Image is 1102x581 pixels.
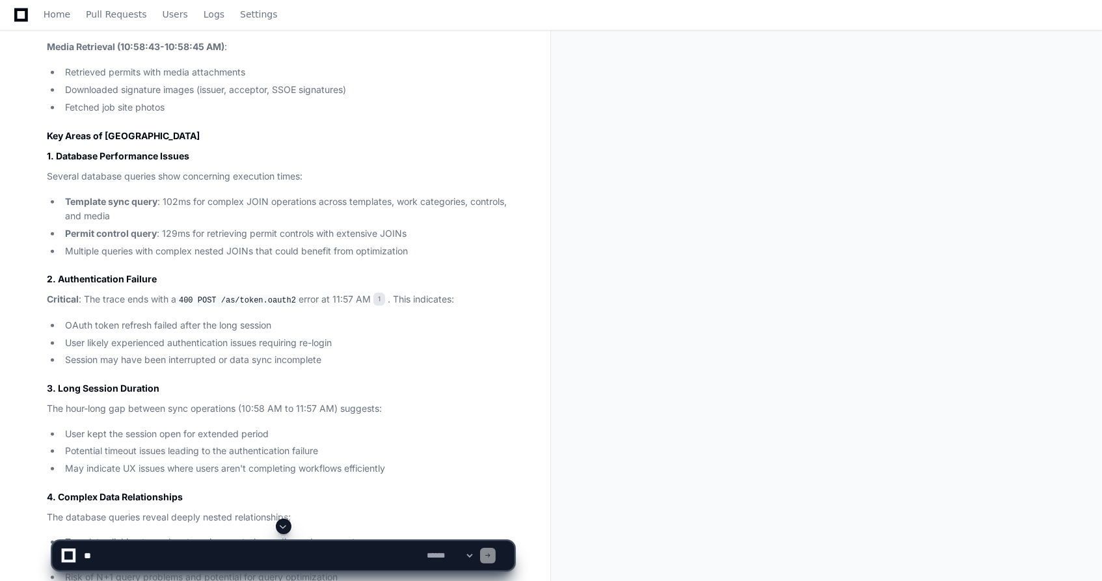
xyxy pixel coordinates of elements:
li: Downloaded signature images (issuer, acceptor, SSOE signatures) [61,83,514,98]
strong: Critical [47,293,79,304]
strong: Media Retrieval (10:58:43-10:58:45 AM) [47,41,224,52]
li: Multiple queries with complex nested JOINs that could benefit from optimization [61,244,514,259]
li: User likely experienced authentication issues requiring re-login [61,336,514,351]
h3: 2. Authentication Failure [47,273,514,286]
li: : 102ms for complex JOIN operations across templates, work categories, controls, and media [61,195,514,224]
strong: Template sync query [65,196,157,207]
h3: 3. Long Session Duration [47,382,514,395]
strong: Permit control query [65,228,157,239]
p: The database queries reveal deeply nested relationships: [47,510,514,525]
li: Potential timeout issues leading to the authentication failure [61,444,514,459]
li: Session may have been interrupted or data sync incomplete [61,353,514,368]
li: May indicate UX issues where users aren't completing workflows efficiently [61,461,514,476]
li: Fetched job site photos [61,100,514,115]
h3: 4. Complex Data Relationships [47,491,514,504]
span: Pull Requests [86,10,146,18]
li: OAuth token refresh failed after the long session [61,318,514,333]
p: : The trace ends with a error at 11:57 AM . This indicates: [47,292,514,308]
code: 400 POST /as/token.oauth2 [176,295,299,306]
p: : [47,40,514,55]
h2: Key Areas of [GEOGRAPHIC_DATA] [47,129,514,142]
li: : 129ms for retrieving permit controls with extensive JOINs [61,226,514,241]
h3: 1. Database Performance Issues [47,150,514,163]
span: Home [44,10,70,18]
li: Retrieved permits with media attachments [61,65,514,80]
li: User kept the session open for extended period [61,427,514,442]
p: Several database queries show concerning execution times: [47,169,514,184]
p: The hour-long gap between sync operations (10:58 AM to 11:57 AM) suggests: [47,401,514,416]
span: Logs [204,10,224,18]
span: Settings [240,10,277,18]
span: Users [163,10,188,18]
span: 1 [373,293,385,306]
